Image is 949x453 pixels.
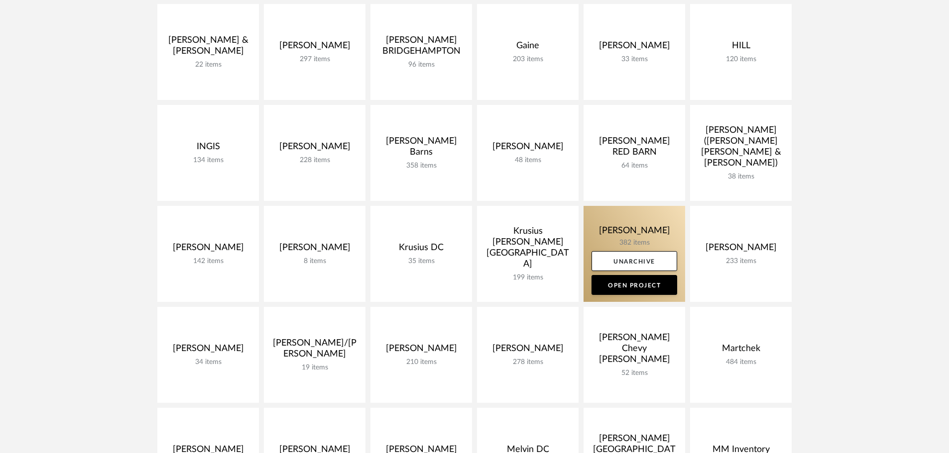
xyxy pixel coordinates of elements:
div: 52 items [592,369,677,377]
a: Unarchive [592,251,677,271]
div: [PERSON_NAME] [272,242,357,257]
div: HILL [698,40,784,55]
div: Gaine [485,40,571,55]
div: 278 items [485,358,571,366]
div: 64 items [592,162,677,170]
div: [PERSON_NAME] [698,242,784,257]
div: Krusius [PERSON_NAME][GEOGRAPHIC_DATA] [485,226,571,273]
div: 484 items [698,358,784,366]
div: 33 items [592,55,677,64]
div: 34 items [165,358,251,366]
div: Krusius DC [378,242,464,257]
div: 358 items [378,162,464,170]
div: 19 items [272,363,357,372]
div: 48 items [485,156,571,165]
div: 96 items [378,61,464,69]
div: 22 items [165,61,251,69]
div: 199 items [485,273,571,282]
div: [PERSON_NAME] [272,141,357,156]
div: [PERSON_NAME] ([PERSON_NAME] [PERSON_NAME] & [PERSON_NAME]) [698,125,784,173]
a: Open Project [592,275,677,295]
div: [PERSON_NAME] & [PERSON_NAME] [165,35,251,61]
div: 233 items [698,257,784,266]
div: 210 items [378,358,464,366]
div: 35 items [378,257,464,266]
div: [PERSON_NAME] Barns [378,136,464,162]
div: 134 items [165,156,251,165]
div: 297 items [272,55,357,64]
div: [PERSON_NAME] RED BARN [592,136,677,162]
div: 203 items [485,55,571,64]
div: [PERSON_NAME] [165,343,251,358]
div: 120 items [698,55,784,64]
div: 8 items [272,257,357,266]
div: [PERSON_NAME] [485,141,571,156]
div: 228 items [272,156,357,165]
div: INGIS [165,141,251,156]
div: [PERSON_NAME]/[PERSON_NAME] [272,338,357,363]
div: [PERSON_NAME] [165,242,251,257]
div: [PERSON_NAME] BRIDGEHAMPTON [378,35,464,61]
div: [PERSON_NAME] [378,343,464,358]
div: 38 items [698,173,784,181]
div: [PERSON_NAME] Chevy [PERSON_NAME] [592,332,677,369]
div: [PERSON_NAME] [272,40,357,55]
div: Martchek [698,343,784,358]
div: [PERSON_NAME] [485,343,571,358]
div: 142 items [165,257,251,266]
div: [PERSON_NAME] [592,40,677,55]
